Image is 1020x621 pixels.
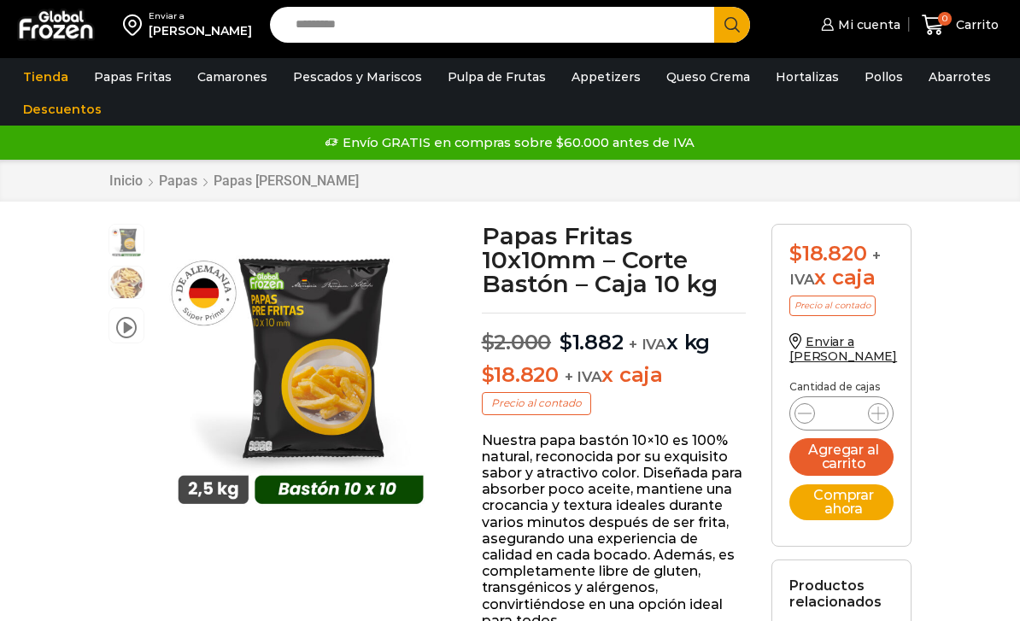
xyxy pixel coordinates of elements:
button: Agregar al carrito [789,438,894,476]
bdi: 1.882 [560,330,624,354]
bdi: 18.820 [789,241,866,266]
h2: Productos relacionados [789,577,894,610]
div: 1 / 3 [153,224,448,519]
a: Pescados y Mariscos [284,61,431,93]
span: $ [482,330,495,354]
span: Carrito [952,16,999,33]
bdi: 2.000 [482,330,552,354]
div: Enviar a [149,10,252,22]
button: Search button [714,7,750,43]
span: + IVA [565,368,602,385]
div: x caja [789,242,894,291]
p: Precio al contado [482,392,591,414]
a: Abarrotes [920,61,999,93]
a: Pollos [856,61,912,93]
a: Pulpa de Frutas [439,61,554,93]
a: Papas Fritas [85,61,180,93]
a: Mi cuenta [817,8,900,42]
h1: Papas Fritas 10x10mm – Corte Bastón – Caja 10 kg [482,224,747,296]
p: Precio al contado [789,296,876,316]
div: [PERSON_NAME] [149,22,252,39]
span: Mi cuenta [834,16,900,33]
a: Papas [158,173,198,189]
span: $ [789,241,802,266]
a: Papas [PERSON_NAME] [213,173,360,189]
nav: Breadcrumb [108,173,360,189]
img: address-field-icon.svg [123,10,149,39]
a: Queso Crema [658,61,759,93]
p: x kg [482,313,747,355]
a: 0 Carrito [917,5,1003,45]
a: Inicio [108,173,144,189]
a: Hortalizas [767,61,847,93]
input: Product quantity [825,401,858,425]
bdi: 18.820 [482,362,559,387]
span: 0 [938,12,952,26]
a: Camarones [189,61,276,93]
p: Cantidad de cajas [789,381,894,393]
a: Descuentos [15,93,110,126]
img: 10x10 [153,224,448,519]
a: Tienda [15,61,77,93]
p: x caja [482,363,747,388]
span: 10×10 [109,267,144,301]
button: Comprar ahora [789,484,894,520]
span: $ [482,362,495,387]
span: 10×10 [109,225,144,259]
span: + IVA [629,336,666,353]
span: $ [560,330,572,354]
a: Appetizers [563,61,649,93]
a: Enviar a [PERSON_NAME] [789,334,897,364]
